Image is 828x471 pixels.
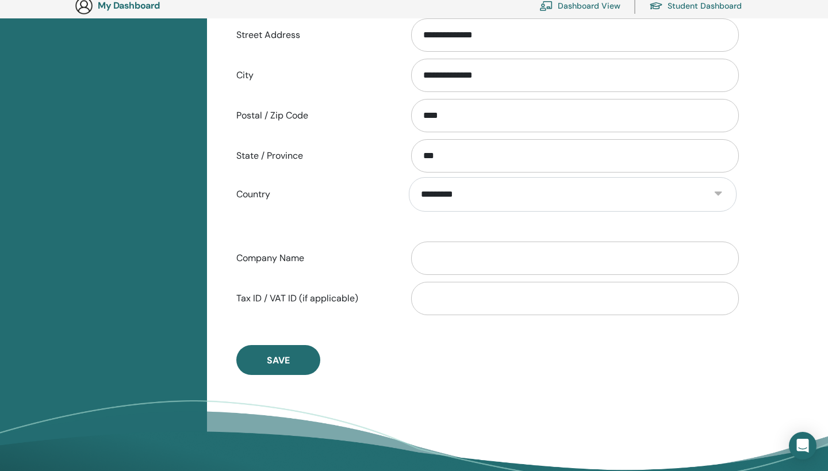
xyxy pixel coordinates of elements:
[228,24,400,46] label: Street Address
[228,288,400,309] label: Tax ID / VAT ID (if applicable)
[228,105,400,127] label: Postal / Zip Code
[539,1,553,11] img: chalkboard-teacher.svg
[649,1,663,11] img: graduation-cap.svg
[789,432,816,459] div: Open Intercom Messenger
[267,354,290,366] span: Save
[236,345,320,375] button: Save
[228,64,400,86] label: City
[228,183,400,205] label: Country
[228,247,400,269] label: Company Name
[228,145,400,167] label: State / Province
